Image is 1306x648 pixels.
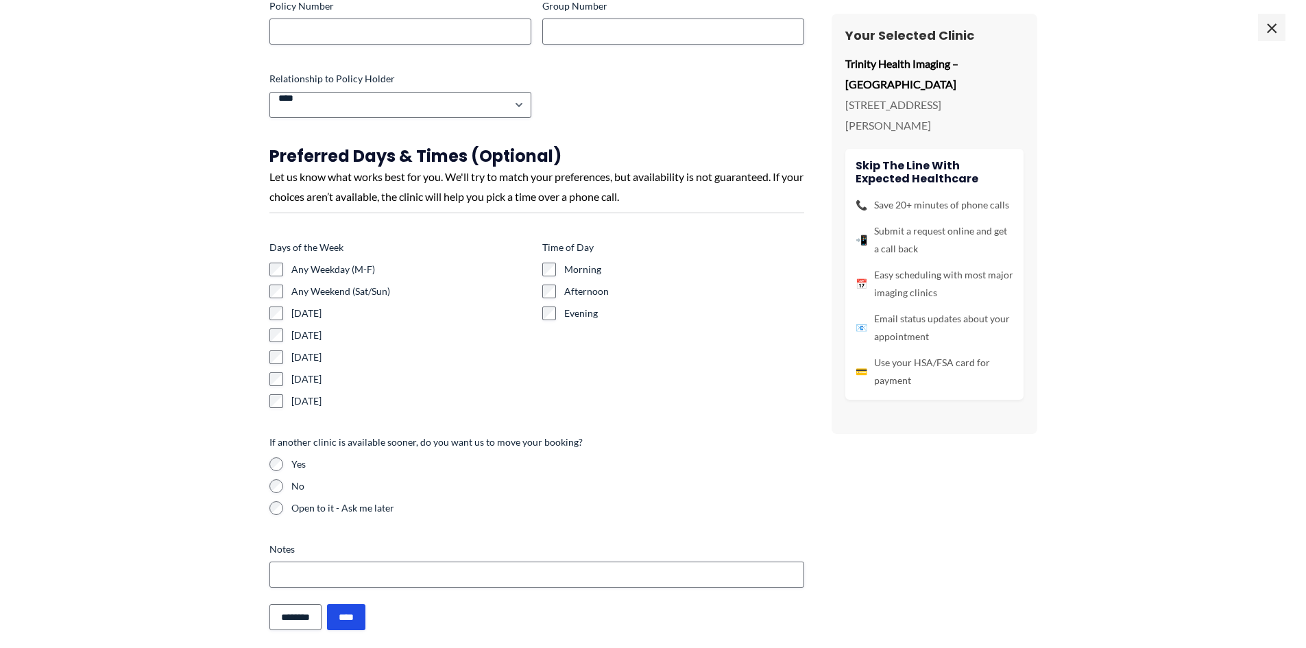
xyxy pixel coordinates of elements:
[1258,14,1285,41] span: ×
[845,95,1024,135] p: [STREET_ADDRESS][PERSON_NAME]
[845,27,1024,43] h3: Your Selected Clinic
[845,53,1024,94] p: Trinity Health Imaging – [GEOGRAPHIC_DATA]
[269,72,531,86] label: Relationship to Policy Holder
[856,319,867,337] span: 📧
[856,222,1013,258] li: Submit a request online and get a call back
[269,435,583,449] legend: If another clinic is available sooner, do you want us to move your booking?
[542,241,594,254] legend: Time of Day
[856,159,1013,185] h4: Skip the line with Expected Healthcare
[291,285,531,298] label: Any Weekend (Sat/Sun)
[291,372,531,386] label: [DATE]
[291,328,531,342] label: [DATE]
[291,307,531,320] label: [DATE]
[291,501,804,515] label: Open to it - Ask me later
[856,310,1013,346] li: Email status updates about your appointment
[564,285,804,298] label: Afternoon
[856,196,867,214] span: 📞
[564,263,804,276] label: Morning
[564,307,804,320] label: Evening
[856,266,1013,302] li: Easy scheduling with most major imaging clinics
[269,542,804,556] label: Notes
[856,354,1013,389] li: Use your HSA/FSA card for payment
[269,145,804,167] h3: Preferred Days & Times (Optional)
[856,231,867,249] span: 📲
[856,363,867,381] span: 💳
[269,241,343,254] legend: Days of the Week
[291,394,531,408] label: [DATE]
[291,457,804,471] label: Yes
[856,275,867,293] span: 📅
[291,263,531,276] label: Any Weekday (M-F)
[856,196,1013,214] li: Save 20+ minutes of phone calls
[291,350,531,364] label: [DATE]
[269,167,804,207] div: Let us know what works best for you. We'll try to match your preferences, but availability is not...
[291,479,804,493] label: No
